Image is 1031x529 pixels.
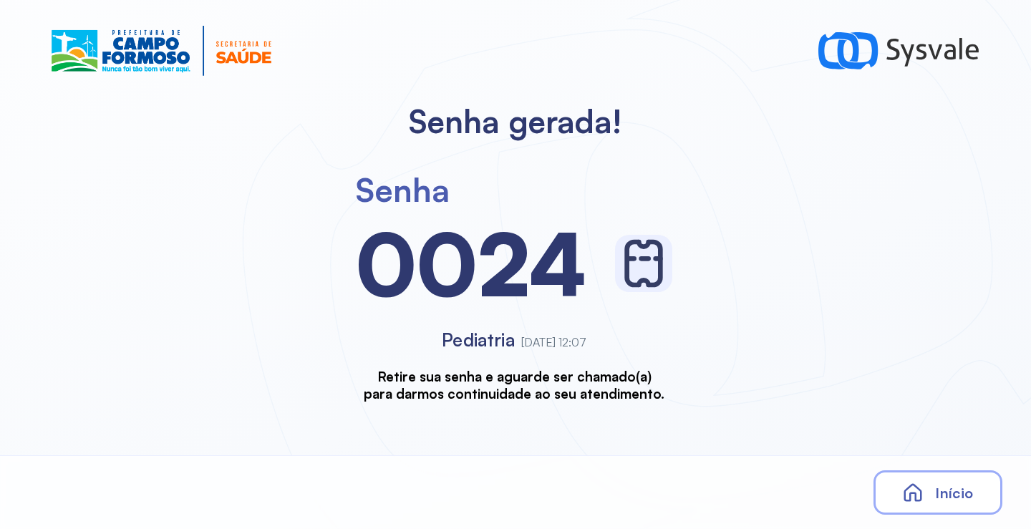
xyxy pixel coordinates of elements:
h3: Retire sua senha e aguarde ser chamado(a) para darmos continuidade ao seu atendimento. [364,368,664,402]
img: Logotipo do estabelecimento [52,26,271,76]
h2: Senha gerada! [409,102,622,141]
span: Pediatria [442,329,515,351]
div: 0024 [356,210,586,317]
img: logo-sysvale.svg [818,26,979,76]
div: Senha [356,170,450,210]
span: [DATE] 12:07 [521,335,586,349]
span: Início [935,484,973,502]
